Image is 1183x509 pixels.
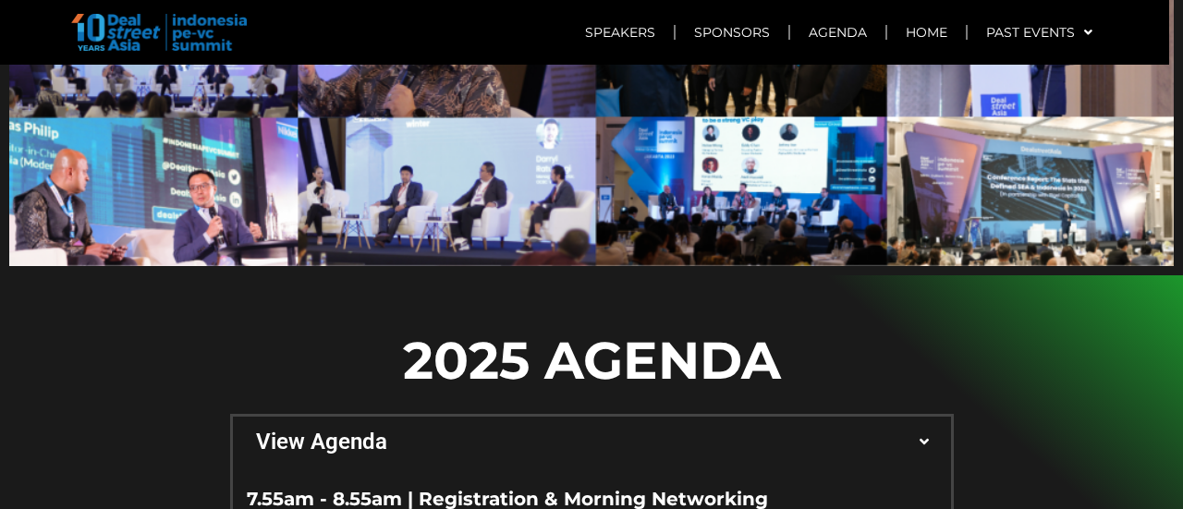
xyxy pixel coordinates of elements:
a: Agenda [790,11,885,54]
a: Home [887,11,966,54]
a: Sponsors [676,11,788,54]
span: View Agenda [256,430,921,453]
p: 2025 AGENDA [230,321,954,399]
a: Speakers [567,11,674,54]
a: Past Events [968,11,1111,54]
